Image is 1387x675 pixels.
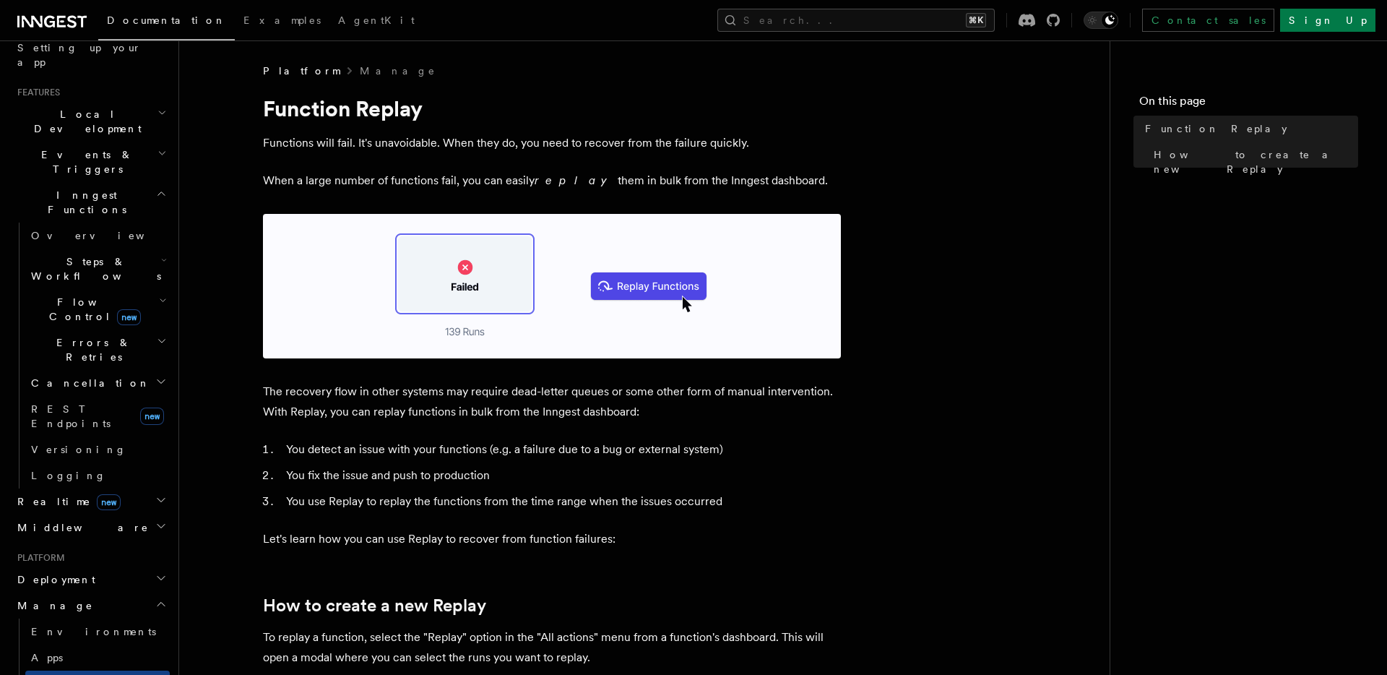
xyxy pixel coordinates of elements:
h1: Function Replay [263,95,841,121]
span: Environments [31,626,156,637]
a: How to create a new Replay [263,596,486,616]
button: Steps & Workflows [25,249,170,289]
a: Apps [25,645,170,671]
a: Function Replay [1139,116,1358,142]
span: Setting up your app [17,42,142,68]
button: Events & Triggers [12,142,170,182]
h4: On this page [1139,93,1358,116]
kbd: ⌘K [966,13,986,27]
button: Manage [12,593,170,619]
em: replay [535,173,618,187]
a: Documentation [98,4,235,40]
span: Function Replay [1145,121,1287,136]
a: REST Endpointsnew [25,396,170,437]
span: Deployment [12,572,95,587]
button: Inngest Functions [12,182,170,223]
a: How to create a new Replay [1148,142,1358,182]
div: Inngest Functions [12,223,170,489]
a: Overview [25,223,170,249]
span: AgentKit [338,14,415,26]
button: Errors & Retries [25,330,170,370]
span: Versioning [31,444,126,455]
span: new [97,494,121,510]
span: Overview [31,230,180,241]
span: Local Development [12,107,157,136]
span: Examples [243,14,321,26]
span: Flow Control [25,295,159,324]
li: You detect an issue with your functions (e.g. a failure due to a bug or external system) [282,439,841,460]
p: Functions will fail. It's unavoidable. When they do, you need to recover from the failure quickly. [263,133,841,153]
span: REST Endpoints [31,403,111,429]
span: Apps [31,652,63,663]
span: Errors & Retries [25,335,157,364]
a: Manage [360,64,436,78]
button: Middleware [12,515,170,541]
button: Deployment [12,567,170,593]
span: How to create a new Replay [1154,147,1358,176]
a: Environments [25,619,170,645]
button: Toggle dark mode [1084,12,1118,29]
button: Flow Controlnew [25,289,170,330]
button: Search...⌘K [717,9,995,32]
a: AgentKit [329,4,423,39]
span: Manage [12,598,93,613]
span: Steps & Workflows [25,254,161,283]
span: Realtime [12,494,121,509]
p: When a large number of functions fail, you can easily them in bulk from the Inngest dashboard. [263,171,841,191]
span: Inngest Functions [12,188,156,217]
span: Logging [31,470,106,481]
span: Platform [263,64,340,78]
span: Documentation [107,14,226,26]
li: You use Replay to replay the functions from the time range when the issues occurred [282,491,841,512]
p: To replay a function, select the "Replay" option in the "All actions" menu from a function's dash... [263,627,841,668]
span: Events & Triggers [12,147,157,176]
a: Setting up your app [12,35,170,75]
img: Relay graphic [263,214,841,358]
li: You fix the issue and push to production [282,465,841,486]
span: new [117,309,141,325]
span: Features [12,87,60,98]
a: Versioning [25,437,170,463]
a: Contact sales [1142,9,1274,32]
span: Middleware [12,520,149,535]
a: Logging [25,463,170,489]
p: Let's learn how you can use Replay to recover from function failures: [263,529,841,549]
a: Sign Up [1280,9,1375,32]
span: new [140,408,164,425]
p: The recovery flow in other systems may require dead-letter queues or some other form of manual in... [263,382,841,422]
button: Local Development [12,101,170,142]
button: Cancellation [25,370,170,396]
button: Realtimenew [12,489,170,515]
span: Cancellation [25,376,150,390]
a: Examples [235,4,329,39]
span: Platform [12,552,65,564]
